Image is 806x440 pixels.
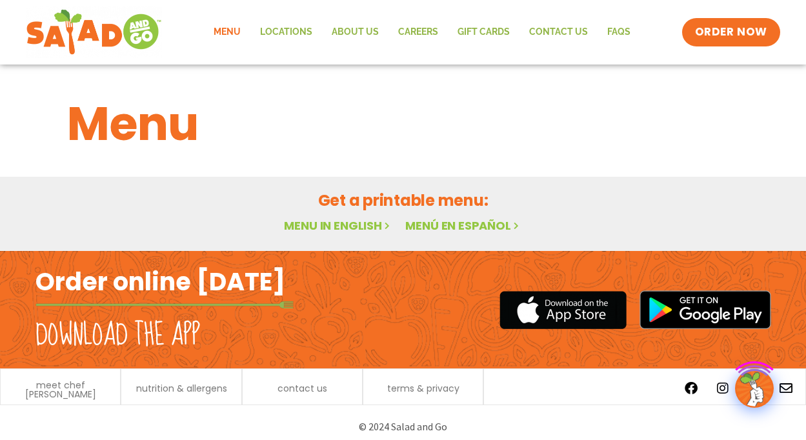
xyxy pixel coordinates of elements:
h2: Order online [DATE] [35,266,285,297]
img: fork [35,301,294,308]
a: FAQs [598,17,640,47]
a: About Us [322,17,388,47]
a: Careers [388,17,448,47]
h2: Download the app [35,317,200,354]
a: GIFT CARDS [448,17,519,47]
a: terms & privacy [387,384,459,393]
a: Menu in English [284,217,392,234]
img: new-SAG-logo-768×292 [26,6,162,58]
span: ORDER NOW [695,25,767,40]
h1: Menu [67,89,740,159]
a: ORDER NOW [682,18,780,46]
a: Menu [204,17,250,47]
img: google_play [640,290,771,329]
img: appstore [499,289,627,331]
h2: Get a printable menu: [67,189,740,212]
a: contact us [277,384,327,393]
a: Contact Us [519,17,598,47]
nav: Menu [204,17,640,47]
a: Menú en español [405,217,521,234]
a: meet chef [PERSON_NAME] [7,381,114,399]
a: nutrition & allergens [136,384,227,393]
a: Locations [250,17,322,47]
p: © 2024 Salad and Go [42,418,765,435]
